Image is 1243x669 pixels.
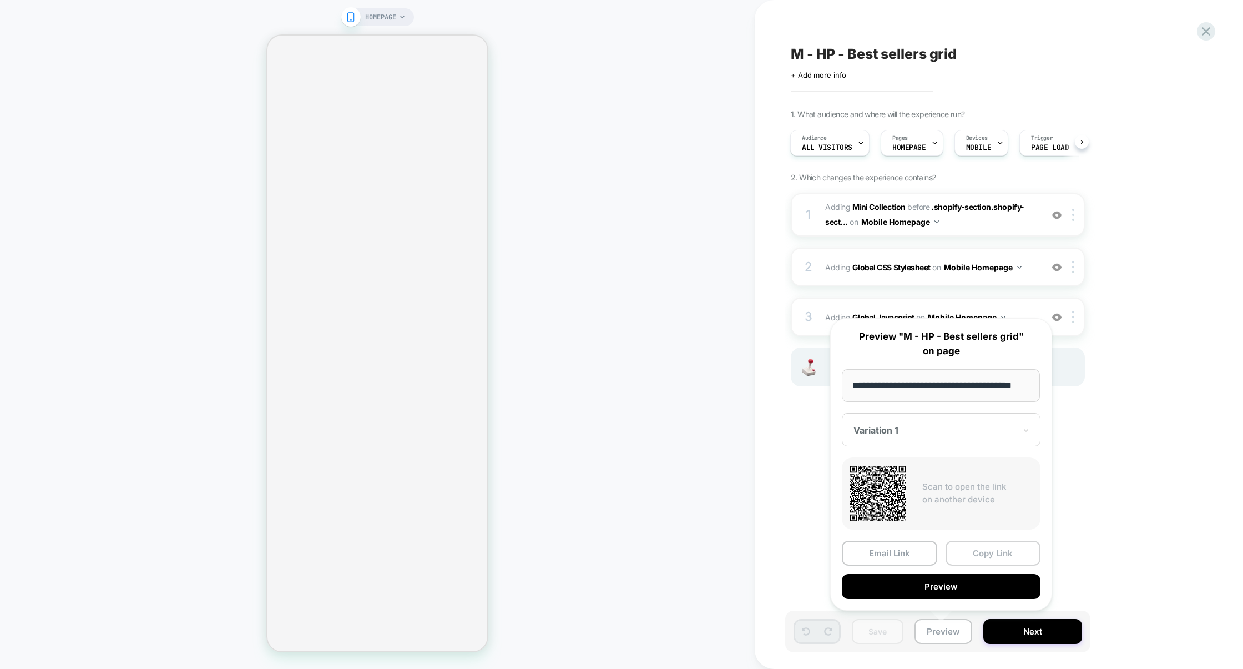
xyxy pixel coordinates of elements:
p: Scan to open the link on another device [922,481,1032,506]
img: down arrow [934,220,939,223]
span: Audience [802,134,827,142]
img: close [1072,209,1074,221]
div: 3 [803,306,814,328]
img: crossed eye [1052,210,1062,220]
span: + Add more info [791,71,846,79]
button: Save [852,619,903,644]
span: Adding [825,259,1037,275]
p: Preview "M - HP - Best sellers grid" on page [842,330,1040,358]
span: Pages [892,134,908,142]
div: 1 [803,204,814,226]
span: Devices [966,134,988,142]
img: crossed eye [1052,263,1062,272]
img: down arrow [1017,266,1022,269]
span: HOMEPAGE [892,144,926,152]
button: Mobile Homepage [861,214,939,230]
span: 1. What audience and where will the experience run? [791,109,964,119]
span: BEFORE [907,202,929,212]
button: Copy Link [946,541,1041,566]
b: Global CSS Stylesheet [852,263,931,272]
span: MOBILE [966,144,991,152]
span: 2. Which changes the experience contains? [791,173,936,182]
button: Mobile Homepage [944,259,1022,275]
span: All Visitors [802,144,852,152]
button: Next [983,619,1082,644]
span: M - HP - Best sellers grid [791,46,957,62]
img: close [1072,261,1074,273]
img: close [1072,311,1074,323]
button: Email Link [842,541,937,566]
b: Mini Collection [852,202,906,212]
img: Joystick [797,359,820,376]
span: on [850,215,858,229]
div: 2 [803,256,814,278]
span: Trigger [1031,134,1053,142]
button: Preview [842,574,1040,599]
span: on [932,260,941,274]
span: Adding [825,202,906,212]
span: HOMEPAGE [365,8,396,26]
button: Preview [914,619,972,644]
span: Page Load [1031,144,1069,152]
